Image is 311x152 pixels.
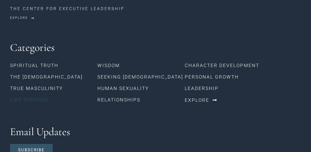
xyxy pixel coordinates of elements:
nav: Menu [97,60,185,105]
a: Relationships [97,94,185,105]
span: Explore [185,98,209,102]
span: Subscribe [18,148,45,152]
a: True Masculinity [10,83,97,94]
a: Human Sexuality [97,83,185,94]
a: Wisdom [97,60,185,71]
nav: Menu [185,60,301,94]
span: Explore [10,17,28,20]
h3: Categories [10,42,301,53]
a: The [DEMOGRAPHIC_DATA] [10,71,97,83]
a: Life Purpose [10,94,97,105]
a: Explore [185,94,217,106]
a: Character Development [185,60,301,71]
a: Explore [10,14,35,22]
nav: Menu [10,60,97,105]
a: Leadership [185,83,301,94]
p: THE CENTER FOR EXECUTIVE LEADERSHIP [10,6,301,12]
a: Seeking [DEMOGRAPHIC_DATA] [97,71,185,83]
a: Spiritual Truth [10,60,97,71]
h3: Email Updates [10,126,301,137]
a: Personal Growth [185,71,301,83]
